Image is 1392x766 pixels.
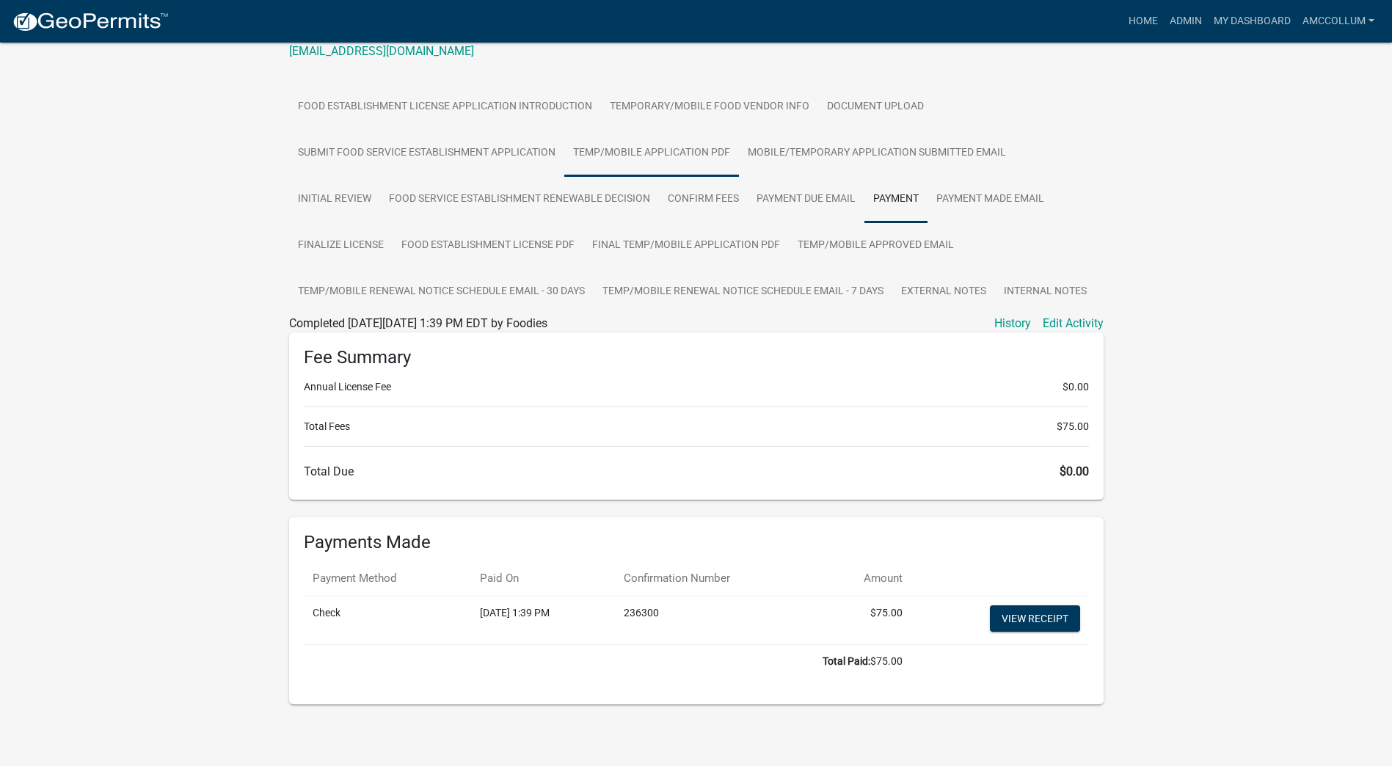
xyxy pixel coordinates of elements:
[304,379,1089,395] li: Annual License Fee
[995,269,1096,315] a: Internal Notes
[1063,379,1089,395] span: $0.00
[601,84,818,131] a: Temporary/Mobile Food Vendor Info
[594,269,892,315] a: Temp/Mobile Renewal Notice Schedule Email - 7 Days
[564,130,739,177] a: Temp/Mobile Application PDF
[304,532,1089,553] h6: Payments Made
[818,84,933,131] a: Document Upload
[304,597,471,645] td: Check
[380,176,659,223] a: Food Service Establishment Renewable Decision
[615,561,819,596] th: Confirmation Number
[1297,7,1380,35] a: amccollum
[304,464,1089,478] h6: Total Due
[1060,464,1089,478] span: $0.00
[289,176,380,223] a: Initial Review
[289,44,474,58] a: [EMAIL_ADDRESS][DOMAIN_NAME]
[289,222,393,269] a: Finalize License
[615,597,819,645] td: 236300
[304,419,1089,434] li: Total Fees
[289,269,594,315] a: Temp/Mobile Renewal Notice Schedule Email - 30 Days
[1208,7,1297,35] a: My Dashboard
[304,347,1089,368] h6: Fee Summary
[892,269,995,315] a: External Notes
[994,315,1031,332] a: History
[739,130,1015,177] a: Mobile/Temporary Application Submitted Email
[289,130,564,177] a: Submit Food Service Establishment Application
[659,176,748,223] a: Confirm Fees
[1057,419,1089,434] span: $75.00
[789,222,963,269] a: Temp/Mobile Approved Email
[818,597,911,645] td: $75.00
[304,561,471,596] th: Payment Method
[471,561,615,596] th: Paid On
[818,561,911,596] th: Amount
[823,655,870,667] b: Total Paid:
[471,597,615,645] td: [DATE] 1:39 PM
[748,176,864,223] a: Payment Due Email
[289,84,601,131] a: Food Establishment License Application Introduction
[289,316,547,330] span: Completed [DATE][DATE] 1:39 PM EDT by Foodies
[864,176,928,223] a: Payment
[583,222,789,269] a: Final Temp/Mobile Application PDF
[304,645,911,679] td: $75.00
[990,605,1080,632] a: View receipt
[1164,7,1208,35] a: Admin
[1123,7,1164,35] a: Home
[393,222,583,269] a: Food Establishment License PDF
[1043,315,1104,332] a: Edit Activity
[928,176,1053,223] a: Payment made Email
